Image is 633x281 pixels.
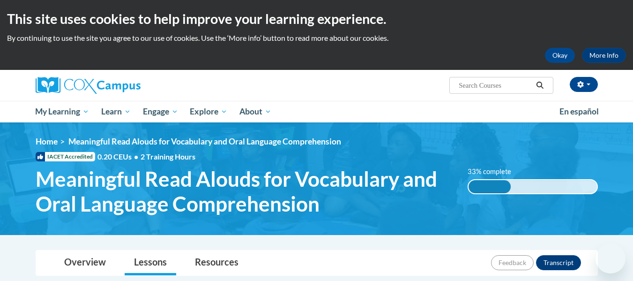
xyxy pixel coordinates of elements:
[55,251,115,275] a: Overview
[184,101,233,122] a: Explore
[36,152,95,161] span: IACET Accredited
[36,77,141,94] img: Cox Campus
[491,255,534,270] button: Feedback
[36,77,214,94] a: Cox Campus
[458,80,533,91] input: Search Courses
[536,255,581,270] button: Transcript
[36,137,58,146] a: Home
[469,180,511,193] div: 33% complete
[137,101,184,122] a: Engage
[570,77,598,92] button: Account Settings
[239,106,271,117] span: About
[7,9,626,28] h2: This site uses cookies to help improve your learning experience.
[101,106,131,117] span: Learn
[233,101,277,122] a: About
[582,48,626,63] a: More Info
[143,106,178,117] span: Engage
[125,251,176,275] a: Lessons
[468,167,521,177] label: 33% complete
[141,152,195,161] span: 2 Training Hours
[95,101,137,122] a: Learn
[36,167,454,216] span: Meaningful Read Alouds for Vocabulary and Oral Language Comprehension
[35,106,89,117] span: My Learning
[553,102,605,122] a: En español
[186,251,248,275] a: Resources
[134,152,138,161] span: •
[596,243,626,273] iframe: Button to launch messaging window
[97,152,141,162] span: 0.20 CEUs
[533,80,547,91] button: Search
[545,48,575,63] button: Okay
[190,106,227,117] span: Explore
[559,106,599,116] span: En español
[30,101,96,122] a: My Learning
[22,101,612,122] div: Main menu
[68,137,341,146] span: Meaningful Read Alouds for Vocabulary and Oral Language Comprehension
[7,33,626,43] p: By continuing to use the site you agree to our use of cookies. Use the ‘More info’ button to read...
